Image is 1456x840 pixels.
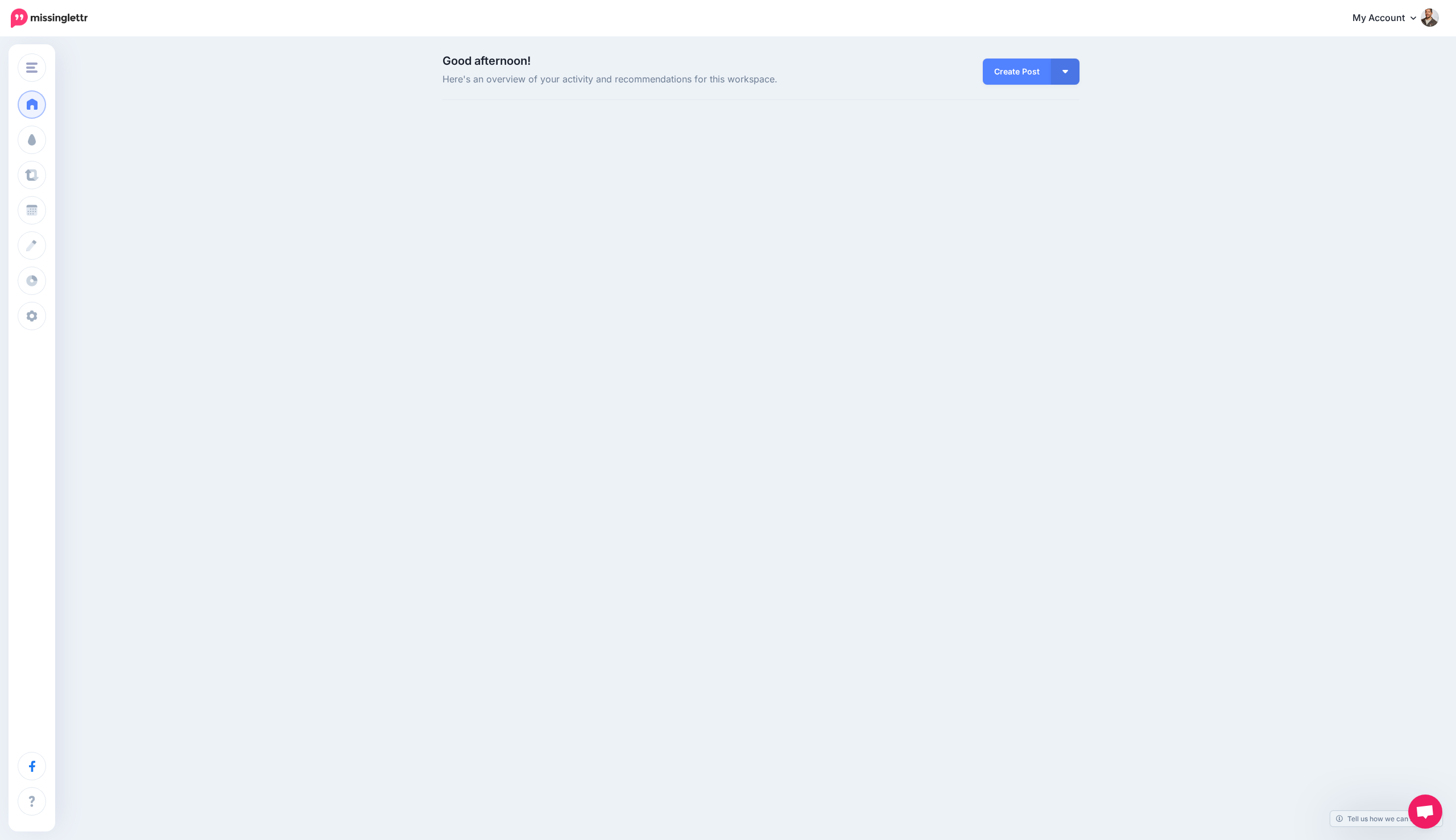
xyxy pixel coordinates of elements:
[1062,70,1068,73] img: arrow-down-white.png
[442,72,862,87] span: Here's an overview of your activity and recommendations for this workspace.
[1330,811,1442,826] a: Tell us how we can improve
[26,63,38,73] img: menu.png
[442,54,531,68] span: Good afternoon!
[983,59,1051,85] a: Create Post
[1408,795,1442,829] div: Open chat
[1341,5,1439,32] a: My Account
[11,9,88,28] img: Missinglettr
